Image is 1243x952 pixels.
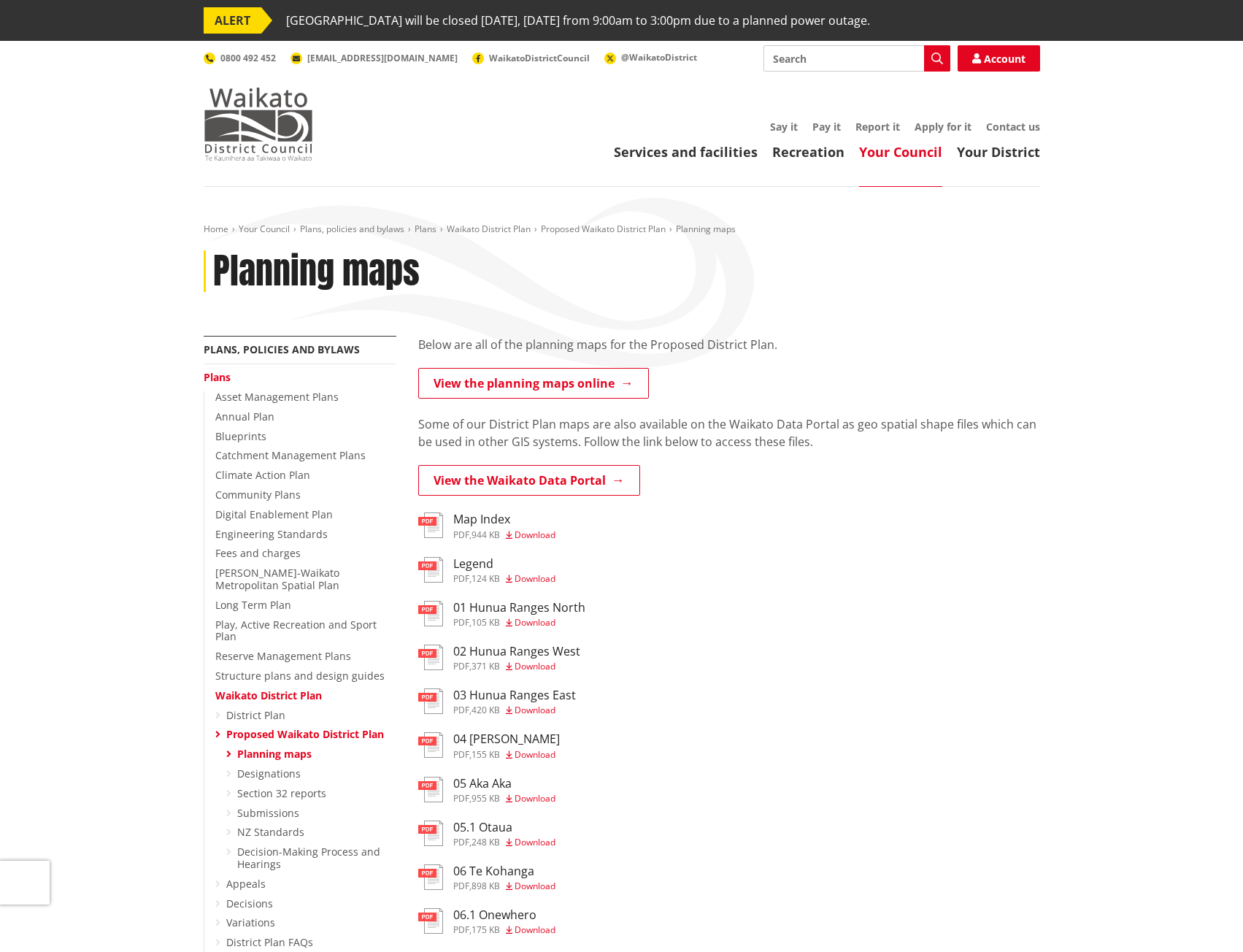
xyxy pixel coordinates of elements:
img: Waikato District Council - Te Kaunihera aa Takiwaa o Waikato [204,88,313,161]
a: View the Waikato Data Portal [418,465,640,496]
a: 01 Hunua Ranges North pdf,105 KB Download [418,601,585,627]
a: Decisions [226,897,273,910]
img: document-pdf.svg [418,557,443,583]
a: NZ Standards [237,825,304,839]
h3: Map Index [453,513,555,526]
span: 124 KB [472,572,500,585]
span: 248 KB [472,836,500,848]
img: document-pdf.svg [418,777,443,802]
a: Climate Action Plan [215,468,310,482]
span: pdf [453,880,469,892]
span: Download [515,836,555,848]
span: Download [515,572,555,585]
a: Appeals [226,877,266,891]
span: [GEOGRAPHIC_DATA] will be closed [DATE], [DATE] from 9:00am to 3:00pm due to a planned power outage. [286,7,870,34]
a: Asset Management Plans [215,390,339,404]
span: pdf [453,616,469,629]
span: 175 KB [472,924,500,936]
a: Proposed Waikato District Plan [541,223,666,235]
span: Download [515,924,555,936]
a: Engineering Standards [215,527,328,541]
a: Submissions [237,806,299,820]
iframe: Messenger Launcher [1176,891,1228,943]
div: , [453,926,555,934]
a: Blueprints [215,429,266,443]
a: Plans, policies and bylaws [300,223,404,235]
div: , [453,618,585,627]
h3: 01 Hunua Ranges North [453,601,585,615]
a: Planning maps [237,747,312,761]
span: 105 KB [472,616,500,629]
span: Download [515,704,555,716]
h3: 06 Te Kohanga [453,864,555,878]
a: Pay it [812,120,841,134]
h3: 06.1 Onewhero [453,908,555,922]
a: Fees and charges [215,546,301,560]
img: document-pdf.svg [418,513,443,538]
span: pdf [453,572,469,585]
div: , [453,662,580,671]
h3: 03 Hunua Ranges East [453,688,576,702]
span: 371 KB [472,660,500,672]
span: 898 KB [472,880,500,892]
h3: 05.1 Otaua [453,821,555,834]
img: document-pdf.svg [418,601,443,626]
a: District Plan [226,708,285,722]
h3: 05 Aka Aka [453,777,555,791]
span: pdf [453,529,469,541]
a: Waikato District Plan [215,688,322,702]
a: Home [204,223,228,235]
a: 05 Aka Aka pdf,955 KB Download [418,777,555,803]
a: Annual Plan [215,410,274,423]
div: , [453,751,560,759]
a: Waikato District Plan [447,223,531,235]
a: Legend pdf,124 KB Download [418,557,555,583]
a: Long Term Plan [215,598,291,612]
a: 06.1 Onewhero pdf,175 KB Download [418,908,555,934]
span: pdf [453,836,469,848]
span: 155 KB [472,748,500,761]
a: Community Plans [215,488,301,502]
a: Digital Enablement Plan [215,507,333,521]
h3: 02 Hunua Ranges West [453,645,580,659]
span: Download [515,748,555,761]
a: Account [958,45,1040,72]
a: @WaikatoDistrict [604,51,697,64]
span: Download [515,529,555,541]
span: Download [515,616,555,629]
span: ALERT [204,7,261,34]
a: Map Index pdf,944 KB Download [418,513,555,539]
p: Below are all of the planning maps for the Proposed District Plan. [418,336,1040,353]
p: Some of our District Plan maps are also available on the Waikato Data Portal as geo spatial shape... [418,415,1040,450]
img: document-pdf.svg [418,864,443,890]
span: @WaikatoDistrict [621,51,697,64]
a: 0800 492 452 [204,52,276,64]
a: Contact us [986,120,1040,134]
span: pdf [453,792,469,805]
a: 03 Hunua Ranges East pdf,420 KB Download [418,688,576,715]
span: pdf [453,660,469,672]
a: Plans [415,223,436,235]
div: , [453,706,576,715]
img: document-pdf.svg [418,821,443,846]
a: District Plan FAQs [226,935,313,949]
div: , [453,794,555,803]
div: , [453,531,555,540]
span: 944 KB [472,529,500,541]
a: Variations [226,915,275,929]
div: , [453,838,555,847]
a: Catchment Management Plans [215,448,366,462]
span: pdf [453,748,469,761]
a: View the planning maps online [418,368,649,399]
span: 955 KB [472,792,500,805]
a: Plans, policies and bylaws [204,342,360,356]
a: Section 32 reports [237,786,326,800]
a: Apply for it [915,120,971,134]
a: 06 Te Kohanga pdf,898 KB Download [418,864,555,891]
a: Services and facilities [614,143,758,161]
span: WaikatoDistrictCouncil [489,52,590,64]
input: Search input [763,45,950,72]
div: , [453,882,555,891]
a: [PERSON_NAME]-Waikato Metropolitan Spatial Plan [215,566,339,592]
span: Download [515,792,555,805]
